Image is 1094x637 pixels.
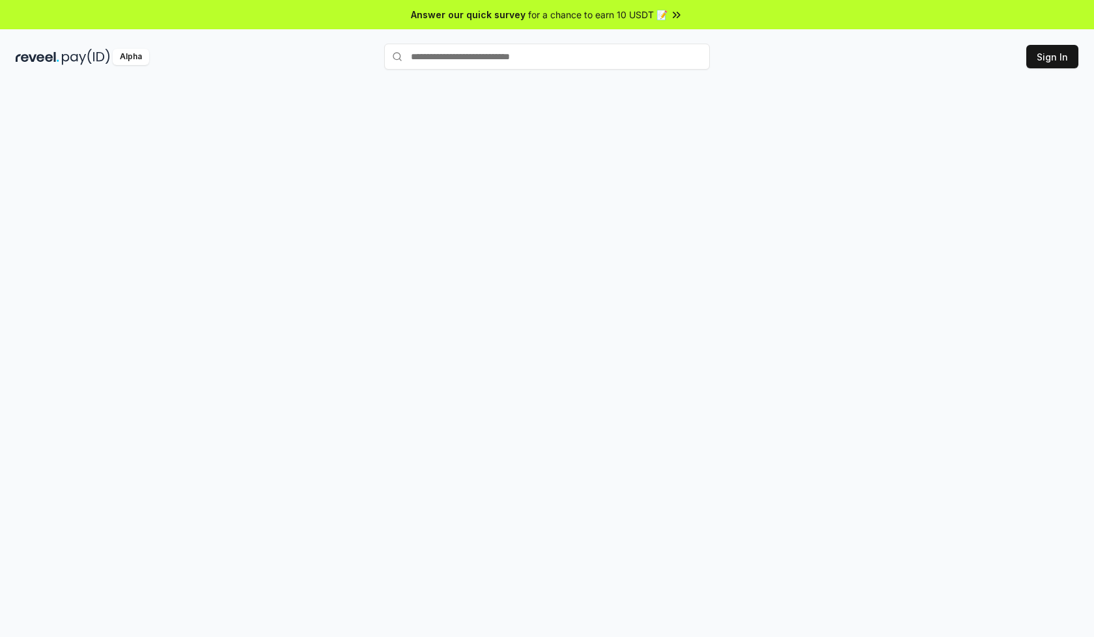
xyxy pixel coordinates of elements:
[16,49,59,65] img: reveel_dark
[62,49,110,65] img: pay_id
[113,49,149,65] div: Alpha
[1026,45,1078,68] button: Sign In
[528,8,667,21] span: for a chance to earn 10 USDT 📝
[411,8,526,21] span: Answer our quick survey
